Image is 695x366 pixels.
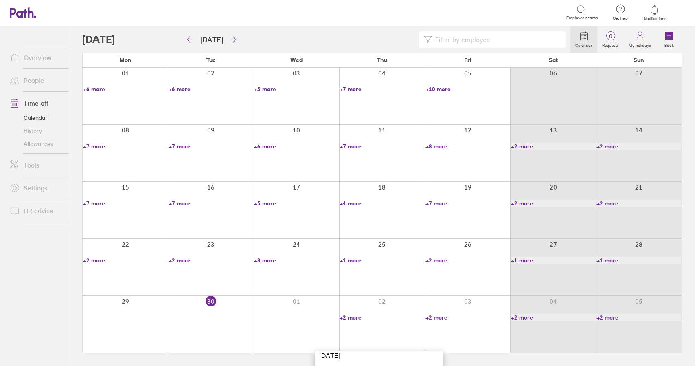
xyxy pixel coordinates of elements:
a: +2 more [83,257,168,264]
a: +2 more [596,200,681,207]
a: +5 more [254,200,339,207]
a: +1 more [596,257,681,264]
div: Search [91,9,112,16]
div: [DATE] [315,351,443,360]
a: +7 more [425,200,510,207]
span: Mon [119,57,132,63]
a: Notifications [642,4,668,21]
a: +5 more [254,86,339,93]
a: Tools [3,157,69,173]
span: Sun [634,57,644,63]
a: 0Requests [597,26,624,53]
a: Calendar [3,111,69,124]
a: +4 more [340,200,424,207]
a: +2 more [169,257,253,264]
a: +6 more [254,143,339,150]
a: HR advice [3,203,69,219]
a: +1 more [511,257,596,264]
a: +2 more [511,143,596,150]
a: Settings [3,180,69,196]
a: +2 more [596,143,681,150]
a: Allowances [3,137,69,150]
a: +2 more [596,314,681,321]
a: +7 more [83,143,168,150]
a: +7 more [169,143,253,150]
span: 0 [597,33,624,40]
a: +7 more [340,143,424,150]
a: +2 more [425,257,510,264]
a: +7 more [169,200,253,207]
span: Get help [607,16,634,21]
a: +3 more [254,257,339,264]
label: Book [660,41,679,48]
label: Requests [597,41,624,48]
a: +1 more [340,257,424,264]
a: Calendar [570,26,597,53]
a: +8 more [425,143,510,150]
span: Employee search [566,15,598,20]
span: Tue [206,57,216,63]
a: My holidays [624,26,656,53]
a: +10 more [425,86,510,93]
a: +2 more [511,200,596,207]
a: Book [656,26,682,53]
span: Thu [377,57,387,63]
a: +6 more [83,86,168,93]
a: +7 more [83,200,168,207]
label: My holidays [624,41,656,48]
a: +2 more [511,314,596,321]
span: Sat [549,57,558,63]
a: +2 more [425,314,510,321]
button: [DATE] [194,33,230,46]
a: +2 more [340,314,424,321]
a: People [3,72,69,88]
a: Time off [3,95,69,111]
span: Notifications [642,16,668,21]
a: History [3,124,69,137]
a: +7 more [340,86,424,93]
span: Wed [290,57,303,63]
span: Fri [464,57,471,63]
a: +6 more [169,86,253,93]
a: Overview [3,49,69,66]
input: Filter by employee [432,32,561,47]
label: Calendar [570,41,597,48]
